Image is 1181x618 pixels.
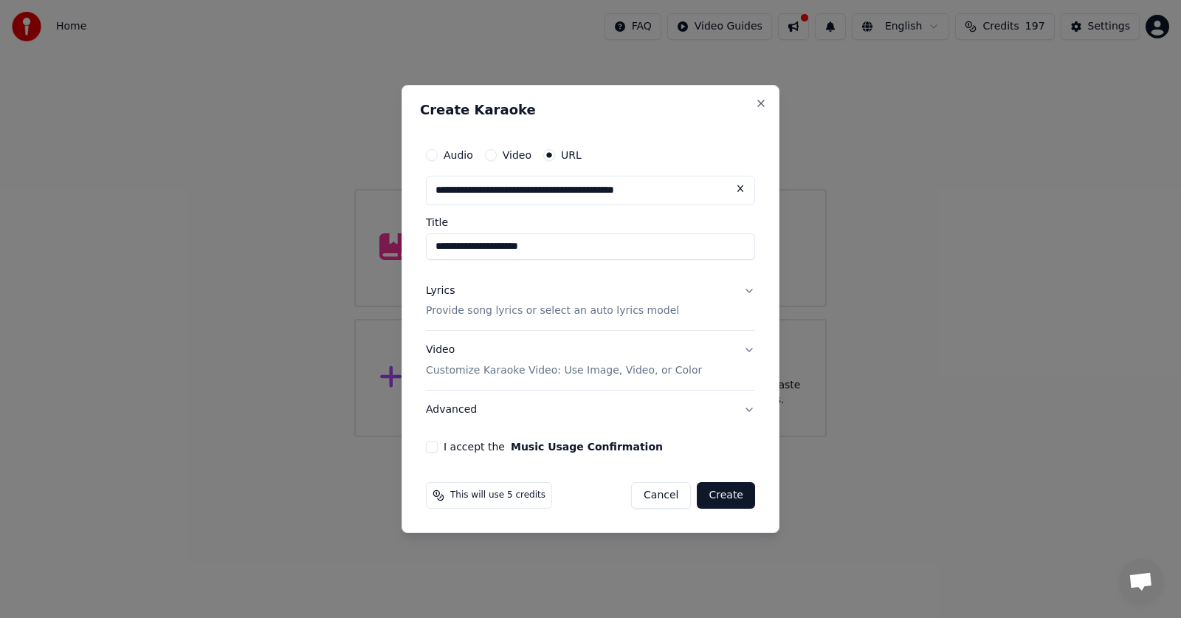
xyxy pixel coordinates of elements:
[561,150,582,160] label: URL
[444,442,663,452] label: I accept the
[631,482,691,509] button: Cancel
[426,304,679,319] p: Provide song lyrics or select an auto lyrics model
[426,217,755,227] label: Title
[426,332,755,391] button: VideoCustomize Karaoke Video: Use Image, Video, or Color
[697,482,755,509] button: Create
[444,150,473,160] label: Audio
[426,272,755,331] button: LyricsProvide song lyrics or select an auto lyrics model
[503,150,531,160] label: Video
[426,343,702,379] div: Video
[420,103,761,117] h2: Create Karaoke
[511,442,663,452] button: I accept the
[450,490,545,501] span: This will use 5 credits
[426,284,455,298] div: Lyrics
[426,363,702,378] p: Customize Karaoke Video: Use Image, Video, or Color
[426,391,755,429] button: Advanced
